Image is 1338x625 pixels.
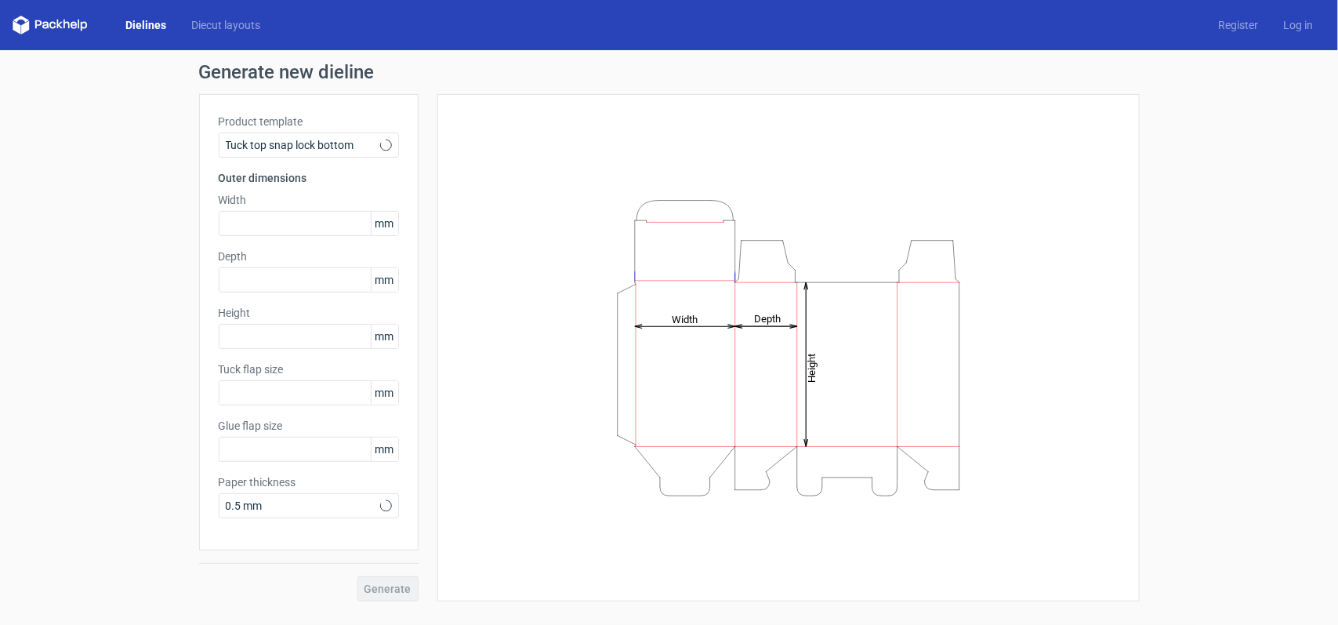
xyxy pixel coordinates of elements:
[219,474,399,490] label: Paper thickness
[371,268,398,292] span: mm
[226,137,380,153] span: Tuck top snap lock bottom
[179,17,273,33] a: Diecut layouts
[371,325,398,348] span: mm
[806,353,818,382] tspan: Height
[226,498,380,514] span: 0.5 mm
[219,170,399,186] h3: Outer dimensions
[219,192,399,208] label: Width
[219,249,399,264] label: Depth
[754,313,781,325] tspan: Depth
[113,17,179,33] a: Dielines
[671,313,697,325] tspan: Width
[1271,17,1325,33] a: Log in
[219,114,399,129] label: Product template
[371,438,398,461] span: mm
[219,305,399,321] label: Height
[219,362,399,377] label: Tuck flap size
[199,63,1140,82] h1: Generate new dieline
[371,381,398,405] span: mm
[219,418,399,434] label: Glue flap size
[1206,17,1271,33] a: Register
[371,212,398,235] span: mm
